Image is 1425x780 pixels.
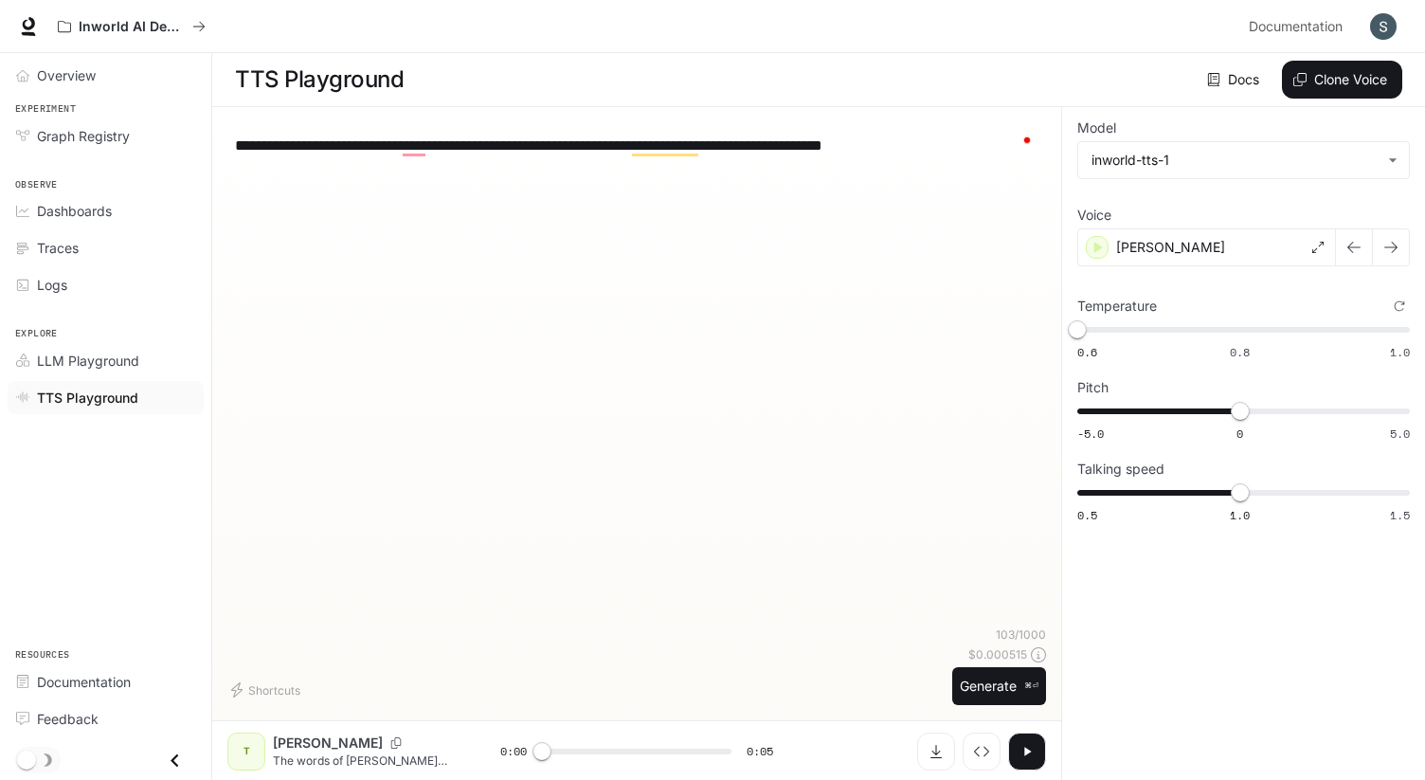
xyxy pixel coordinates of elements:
span: 0.5 [1077,507,1097,523]
a: Graph Registry [8,119,204,153]
span: 1.5 [1390,507,1410,523]
p: 103 / 1000 [996,626,1046,643]
img: User avatar [1370,13,1397,40]
button: Generate⌘⏎ [952,667,1046,706]
p: The words of [PERSON_NAME] the son of [PERSON_NAME], of the [DEMOGRAPHIC_DATA] that were in [DEMO... [273,753,455,769]
span: 5.0 [1390,426,1410,442]
p: Temperature [1077,299,1157,313]
button: User avatar [1364,8,1402,45]
span: 0.6 [1077,344,1097,360]
a: Feedback [8,702,204,735]
button: Copy Voice ID [383,737,409,749]
a: LLM Playground [8,344,204,377]
p: Model [1077,121,1116,135]
span: Dashboards [37,201,112,221]
a: Logs [8,268,204,301]
p: $ 0.000515 [968,646,1027,662]
a: Traces [8,231,204,264]
button: Shortcuts [227,675,308,705]
button: Reset to default [1389,296,1410,317]
div: T [231,736,262,767]
span: -5.0 [1077,426,1104,442]
span: 0:00 [500,742,527,761]
span: Documentation [1249,15,1343,39]
p: ⌘⏎ [1024,680,1038,692]
span: 1.0 [1390,344,1410,360]
span: TTS Playground [37,388,138,408]
a: TTS Playground [8,381,204,414]
span: LLM Playground [37,351,139,371]
span: 0 [1236,426,1243,442]
button: Download audio [917,733,955,771]
span: Graph Registry [37,126,130,146]
div: inworld-tts-1 [1091,151,1379,170]
span: 1.0 [1230,507,1250,523]
a: Documentation [1241,8,1357,45]
p: Talking speed [1077,463,1164,476]
a: Overview [8,59,204,92]
button: All workspaces [49,8,214,45]
span: Documentation [37,672,131,692]
button: Clone Voice [1282,61,1402,99]
a: Dashboards [8,194,204,227]
textarea: To enrich screen reader interactions, please activate Accessibility in Grammarly extension settings [235,135,1038,156]
span: Feedback [37,709,99,729]
a: Documentation [8,665,204,698]
p: Voice [1077,209,1111,222]
p: Pitch [1077,381,1109,394]
span: Traces [37,238,79,258]
span: 0:05 [747,742,773,761]
p: [PERSON_NAME] [1116,238,1225,257]
button: Inspect [963,733,1001,771]
h1: TTS Playground [235,61,404,99]
p: [PERSON_NAME] [273,734,383,753]
p: Inworld AI Demos [79,19,185,35]
span: Overview [37,65,96,85]
button: Close drawer [153,741,196,780]
span: Dark mode toggle [17,749,36,770]
a: Docs [1203,61,1267,99]
div: inworld-tts-1 [1078,142,1409,178]
span: Logs [37,275,67,295]
span: 0.8 [1230,344,1250,360]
